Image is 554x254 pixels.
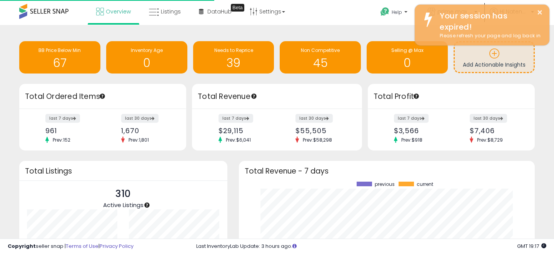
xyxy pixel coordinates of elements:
[470,127,521,135] div: $7,406
[161,8,181,15] span: Listings
[8,242,36,250] strong: Copyright
[295,114,333,123] label: last 30 days
[250,93,257,100] div: Tooltip anchor
[231,4,244,12] div: Tooltip anchor
[219,127,271,135] div: $29,115
[106,41,187,74] a: Inventory Age 0
[245,168,529,174] h3: Total Revenue - 7 days
[417,182,433,187] span: current
[99,93,106,100] div: Tooltip anchor
[25,168,222,174] h3: Total Listings
[121,114,159,123] label: last 30 days
[45,114,80,123] label: last 7 days
[394,114,429,123] label: last 7 days
[473,137,507,143] span: Prev: $8,729
[301,47,340,53] span: Non Competitive
[280,41,361,74] a: Non Competitive 45
[392,9,402,15] span: Help
[375,182,395,187] span: previous
[394,127,446,135] div: $3,566
[193,41,274,74] a: Needs to Reprice 39
[66,242,98,250] a: Terms of Use
[38,47,81,53] span: BB Price Below Min
[413,93,420,100] div: Tooltip anchor
[434,32,544,40] div: Please refresh your page and log back in
[25,91,180,102] h3: Total Ordered Items
[434,10,544,32] div: Your session has expired!
[144,202,150,209] div: Tooltip anchor
[196,243,546,250] div: Last InventoryLab Update: 3 hours ago.
[292,244,297,249] i: Click here to read more about un-synced listings.
[198,91,356,102] h3: Total Revenue
[299,137,336,143] span: Prev: $58,298
[49,137,74,143] span: Prev: 152
[517,242,546,250] span: 2025-09-8 19:17 GMT
[103,187,144,201] p: 310
[103,201,144,209] span: Active Listings
[125,137,153,143] span: Prev: 1,801
[391,47,424,53] span: Selling @ Max
[374,1,415,25] a: Help
[397,137,426,143] span: Prev: $918
[537,8,543,17] button: ×
[207,8,232,15] span: DataHub
[110,57,184,69] h1: 0
[367,41,448,74] a: Selling @ Max 0
[197,57,270,69] h1: 39
[214,47,253,53] span: Needs to Reprice
[219,114,253,123] label: last 7 days
[370,57,444,69] h1: 0
[131,47,163,53] span: Inventory Age
[374,91,529,102] h3: Total Profit
[295,127,348,135] div: $55,505
[455,42,534,72] a: Add Actionable Insights
[19,41,100,74] a: BB Price Below Min 67
[284,57,357,69] h1: 45
[222,137,255,143] span: Prev: $6,041
[106,8,131,15] span: Overview
[380,7,390,17] i: Get Help
[470,114,507,123] label: last 30 days
[100,242,133,250] a: Privacy Policy
[45,127,97,135] div: 961
[463,61,526,69] span: Add Actionable Insights
[8,243,133,250] div: seller snap | |
[23,57,97,69] h1: 67
[121,127,173,135] div: 1,670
